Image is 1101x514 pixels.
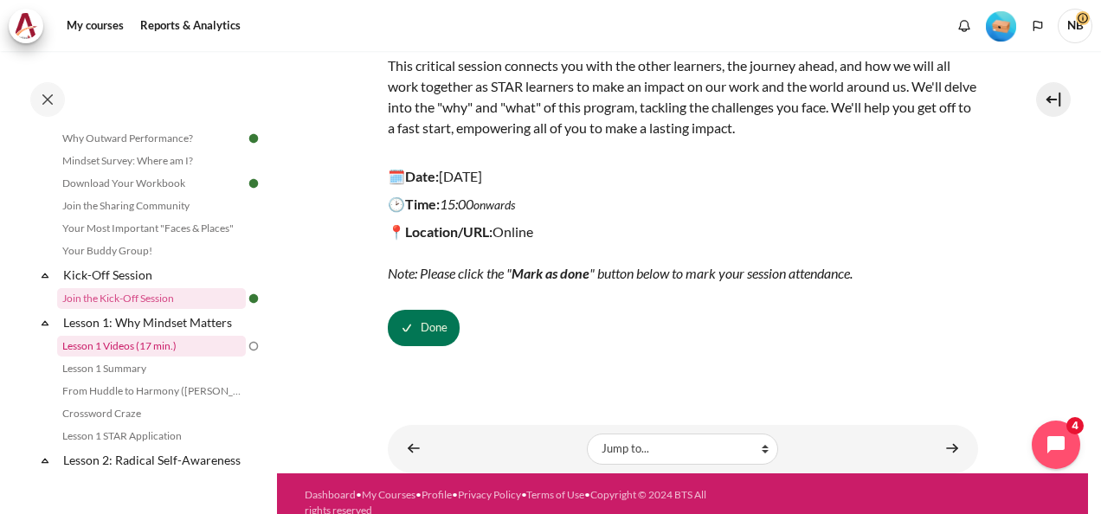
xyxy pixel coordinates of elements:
[57,403,246,424] a: Crossword Craze
[1025,13,1051,39] button: Languages
[36,267,54,284] span: Collapse
[458,488,521,501] a: Privacy Policy
[57,173,246,194] a: Download Your Workbook
[1058,9,1092,43] a: User menu
[473,197,515,212] em: onwards
[979,10,1023,42] a: Level #1
[388,35,978,159] p: This critical session connects you with the other learners, the journey ahead, and how we will al...
[440,196,473,212] em: 15:00
[421,319,447,337] span: Done
[1058,9,1092,43] span: NB
[57,241,246,261] a: Your Buddy Group!
[57,218,246,239] a: Your Most Important "Faces & Places"
[512,265,589,281] strong: Mark as done
[388,168,439,184] strong: 🗓️Date:
[422,488,452,501] a: Profile
[134,9,247,43] a: Reports & Analytics
[61,311,246,334] a: Lesson 1: Why Mindset Matters
[388,223,853,281] span: Online
[61,448,246,472] a: Lesson 2: Radical Self-Awareness
[246,338,261,354] img: To do
[951,13,977,39] div: Show notification window with no new notifications
[57,426,246,447] a: Lesson 1 STAR Application
[57,128,246,149] a: Why Outward Performance?
[57,358,246,379] a: Lesson 1 Summary
[61,9,130,43] a: My courses
[388,223,493,240] strong: 📍Location/URL:
[526,488,584,501] a: Terms of Use
[362,488,415,501] a: My Courses
[36,314,54,331] span: Collapse
[246,291,261,306] img: Done
[388,166,978,187] p: [DATE]
[388,265,853,281] em: Note: Please click the " " button below to mark your session attendance.
[986,10,1016,42] div: Level #1
[57,288,246,309] a: Join the Kick-Off Session
[305,488,356,501] a: Dashboard
[388,310,460,346] button: Join the Kick-Off Session is marked as done. Press to undo.
[57,336,246,357] a: Lesson 1 Videos (17 min.)
[57,196,246,216] a: Join the Sharing Community
[61,263,246,286] a: Kick-Off Session
[14,13,38,39] img: Architeck
[57,381,246,402] a: From Huddle to Harmony ([PERSON_NAME]'s Story)
[986,11,1016,42] img: Level #1
[57,151,246,171] a: Mindset Survey: Where am I?
[9,9,52,43] a: Architeck Architeck
[935,432,969,466] a: Lesson 1 Videos (17 min.) ►
[246,176,261,191] img: Done
[388,372,978,373] iframe: Join the Kick-Off Session
[246,131,261,146] img: Done
[388,196,440,212] strong: 🕑Time:
[36,452,54,469] span: Collapse
[396,432,431,466] a: ◄ Your Buddy Group!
